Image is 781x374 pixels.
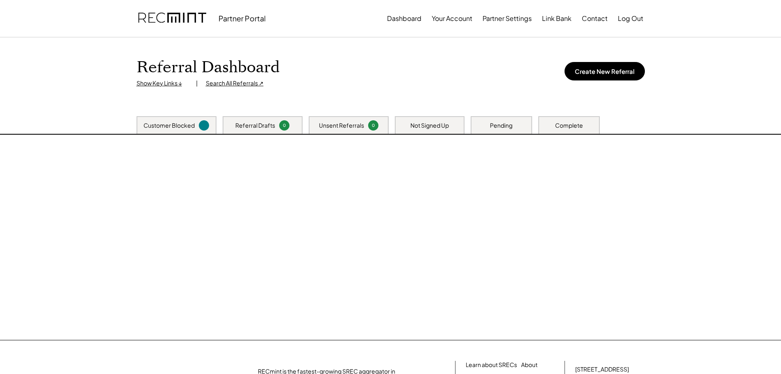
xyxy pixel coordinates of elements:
div: Show Key Links ↓ [137,79,188,87]
h1: Referral Dashboard [137,58,280,77]
button: Contact [582,10,608,27]
div: | [196,79,198,87]
div: Partner Portal [219,14,266,23]
a: Learn about SRECs [466,361,517,369]
div: Referral Drafts [235,122,275,130]
div: Unsent Referrals [319,122,364,130]
button: Link Bank [542,10,572,27]
button: Dashboard [387,10,421,27]
div: [STREET_ADDRESS] [575,365,629,374]
a: About [521,361,537,369]
div: Not Signed Up [410,122,449,130]
div: Pending [490,122,512,130]
button: Log Out [618,10,643,27]
button: Partner Settings [483,10,532,27]
div: Customer Blocked [143,122,195,130]
img: recmint-logotype%403x.png [138,5,206,32]
div: Search All Referrals ↗ [206,79,264,87]
button: Your Account [432,10,472,27]
div: 0 [280,122,288,128]
div: Complete [555,122,583,130]
button: Create New Referral [565,62,645,80]
div: 0 [369,122,377,128]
